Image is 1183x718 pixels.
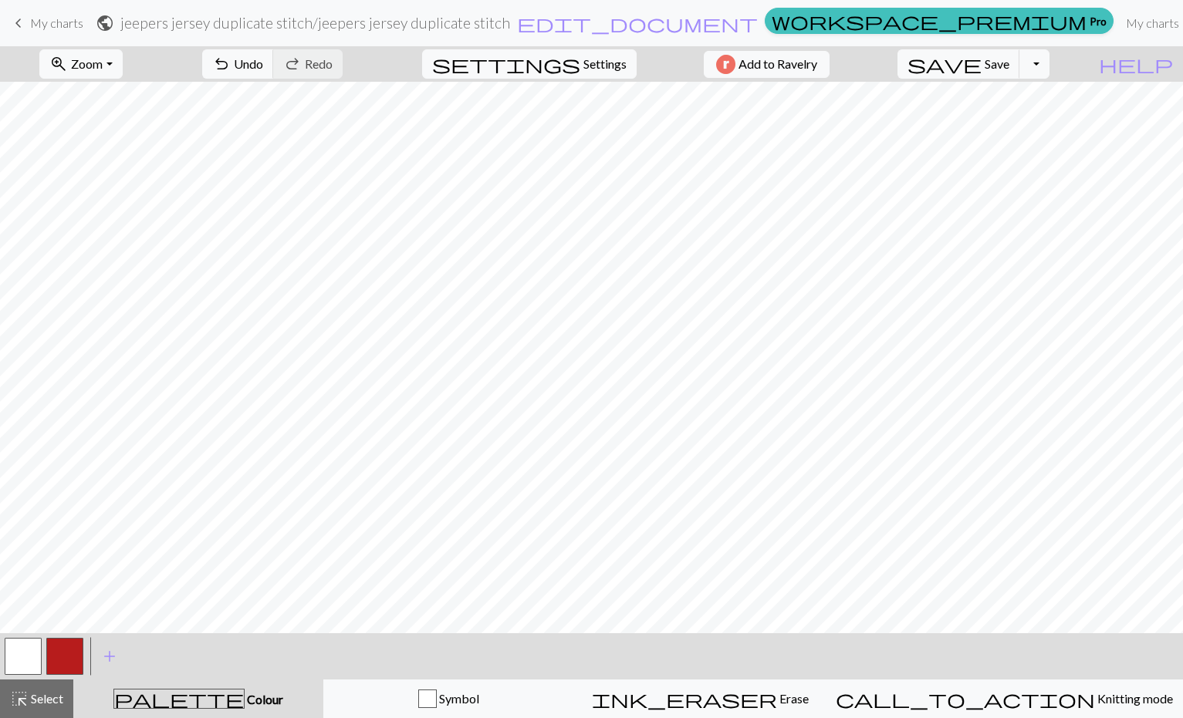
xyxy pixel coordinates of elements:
button: Erase [574,679,826,718]
span: Zoom [71,56,103,71]
span: add [100,646,119,667]
span: save [908,53,982,75]
img: Ravelry [716,55,735,74]
i: Settings [432,55,580,73]
button: Symbol [323,679,575,718]
span: undo [212,53,231,75]
span: help [1099,53,1173,75]
span: keyboard_arrow_left [9,12,28,34]
span: Settings [583,55,627,73]
a: Pro [765,8,1114,34]
span: workspace_premium [772,10,1087,32]
span: Symbol [437,691,479,706]
button: Zoom [39,49,122,79]
span: ink_eraser [592,688,777,710]
span: Save [985,56,1009,71]
span: Select [29,691,63,706]
span: Undo [234,56,263,71]
span: Knitting mode [1095,691,1173,706]
span: edit_document [517,12,758,34]
button: Add to Ravelry [704,51,830,78]
a: My charts [9,10,83,36]
span: My charts [30,15,83,30]
span: Colour [245,692,283,706]
span: zoom_in [49,53,68,75]
button: Undo [202,49,274,79]
span: palette [114,688,244,710]
span: Add to Ravelry [739,55,817,74]
span: highlight_alt [10,688,29,710]
span: Erase [777,691,809,706]
button: Save [897,49,1020,79]
span: settings [432,53,580,75]
button: Colour [73,679,323,718]
button: Knitting mode [826,679,1183,718]
span: call_to_action [836,688,1095,710]
h2: jeepers jersey duplicate stitch / jeepers jersey duplicate stitch [120,14,510,32]
span: public [96,12,114,34]
button: SettingsSettings [422,49,637,79]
